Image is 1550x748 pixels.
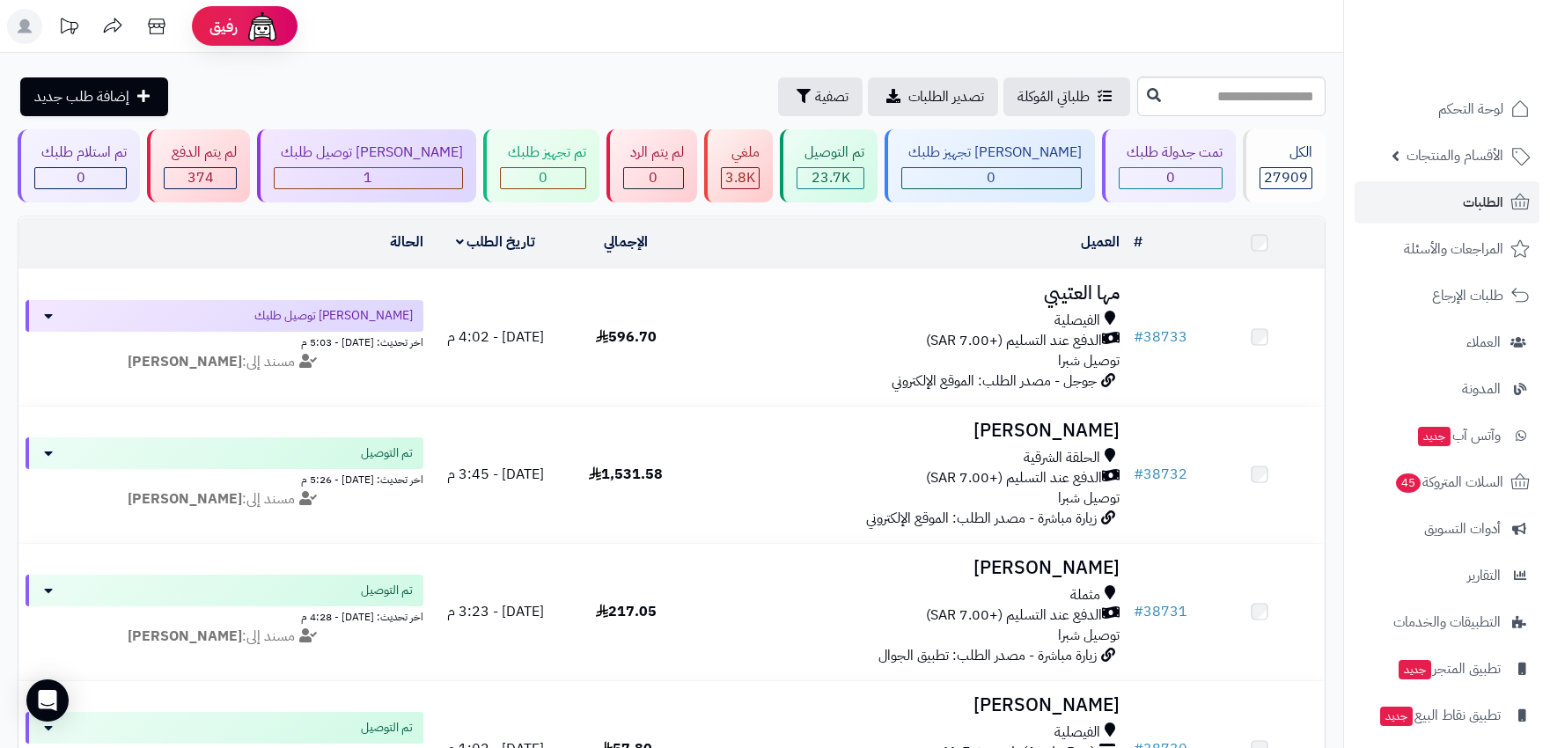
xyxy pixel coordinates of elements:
a: لوحة التحكم [1355,88,1539,130]
span: تم التوصيل [361,719,413,737]
span: طلبات الإرجاع [1432,283,1503,308]
span: 27909 [1264,167,1308,188]
h3: [PERSON_NAME] [698,558,1119,578]
span: الأقسام والمنتجات [1407,143,1503,168]
div: تم تجهيز طلبك [500,143,585,163]
span: الدفع عند التسليم (+7.00 SAR) [926,468,1102,488]
a: السلات المتروكة45 [1355,461,1539,503]
span: 0 [649,167,657,188]
span: [PERSON_NAME] توصيل طلبك [254,307,413,325]
div: [PERSON_NAME] توصيل طلبك [274,143,463,163]
span: 45 [1395,473,1421,494]
a: #38731 [1134,601,1187,622]
a: لم يتم الدفع 374 [143,129,253,202]
span: [DATE] - 4:02 م [447,326,544,348]
a: #38733 [1134,326,1187,348]
div: ملغي [721,143,760,163]
span: توصيل شبرا [1058,350,1120,371]
span: جديد [1380,707,1413,726]
a: تم التوصيل 23.7K [776,129,880,202]
div: 374 [165,168,235,188]
a: # [1134,231,1142,253]
div: [PERSON_NAME] تجهيز طلبك [901,143,1082,163]
span: الطلبات [1463,190,1503,215]
a: #38732 [1134,464,1187,485]
div: 0 [501,168,584,188]
span: 596.70 [596,326,657,348]
div: Open Intercom Messenger [26,679,69,722]
div: لم يتم الدفع [164,143,236,163]
div: 1 [275,168,462,188]
span: التطبيقات والخدمات [1393,610,1501,634]
span: توصيل شبرا [1058,488,1120,509]
div: 0 [1120,168,1221,188]
span: جوجل - مصدر الطلب: الموقع الإلكتروني [892,370,1097,392]
span: 1,531.58 [589,464,663,485]
span: 0 [77,167,85,188]
span: [DATE] - 3:45 م [447,464,544,485]
div: الكل [1260,143,1312,163]
span: # [1134,464,1143,485]
span: المدونة [1462,377,1501,401]
span: الحلقة الشرقية [1024,448,1100,468]
span: زيارة مباشرة - مصدر الطلب: تطبيق الجوال [878,645,1097,666]
button: تصفية [778,77,863,116]
div: اخر تحديث: [DATE] - 5:26 م [26,469,423,488]
a: المراجعات والأسئلة [1355,228,1539,270]
a: تمت جدولة طلبك 0 [1098,129,1238,202]
span: التقارير [1467,563,1501,588]
span: 217.05 [596,601,657,622]
h3: [PERSON_NAME] [698,695,1119,715]
span: 0 [987,167,995,188]
span: أدوات التسويق [1424,517,1501,541]
span: طلباتي المُوكلة [1017,86,1090,107]
span: تصدير الطلبات [908,86,984,107]
a: تم استلام طلبك 0 [14,129,143,202]
img: logo-2.png [1430,29,1533,66]
span: الدفع عند التسليم (+7.00 SAR) [926,331,1102,351]
div: تم التوصيل [797,143,863,163]
div: 3848 [722,168,759,188]
div: مسند إلى: [12,352,437,372]
a: الكل27909 [1239,129,1329,202]
span: الفيصلية [1054,311,1100,331]
a: المدونة [1355,368,1539,410]
span: وآتس آب [1416,423,1501,448]
a: تطبيق نقاط البيعجديد [1355,694,1539,737]
a: [PERSON_NAME] تجهيز طلبك 0 [881,129,1098,202]
span: 23.7K [812,167,850,188]
a: [PERSON_NAME] توصيل طلبك 1 [253,129,480,202]
span: 374 [187,167,214,188]
a: تصدير الطلبات [868,77,998,116]
span: الفيصلية [1054,722,1100,743]
span: # [1134,326,1143,348]
span: السلات المتروكة [1394,470,1503,495]
span: لوحة التحكم [1438,97,1503,121]
span: جديد [1399,660,1431,679]
a: طلباتي المُوكلة [1003,77,1130,116]
a: تاريخ الطلب [456,231,536,253]
span: المراجعات والأسئلة [1404,237,1503,261]
div: 0 [35,168,126,188]
a: ملغي 3.8K [701,129,776,202]
a: تحديثات المنصة [47,9,91,48]
span: 1 [364,167,372,188]
h3: مها العتيبي [698,283,1119,304]
strong: [PERSON_NAME] [128,488,242,510]
span: تطبيق نقاط البيع [1378,703,1501,728]
a: وآتس آبجديد [1355,414,1539,457]
span: العملاء [1466,330,1501,355]
a: الإجمالي [604,231,648,253]
a: التقارير [1355,554,1539,597]
a: تم تجهيز طلبك 0 [480,129,602,202]
a: لم يتم الرد 0 [603,129,701,202]
div: اخر تحديث: [DATE] - 4:28 م [26,606,423,625]
div: 23686 [797,168,863,188]
div: اخر تحديث: [DATE] - 5:03 م [26,332,423,350]
span: تم التوصيل [361,582,413,599]
span: 0 [539,167,547,188]
div: مسند إلى: [12,489,437,510]
strong: [PERSON_NAME] [128,626,242,647]
span: جديد [1418,427,1451,446]
div: 0 [902,168,1081,188]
